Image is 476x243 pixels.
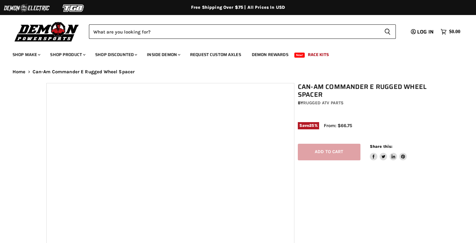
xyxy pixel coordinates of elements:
[449,29,460,35] span: $0.00
[298,122,319,129] span: Save %
[303,100,344,106] a: Rugged ATV Parts
[298,100,433,106] div: by
[8,48,44,61] a: Shop Make
[379,24,396,39] button: Search
[437,27,463,36] a: $0.00
[298,83,433,99] h1: Can-Am Commander E Rugged Wheel Spacer
[89,24,396,39] form: Product
[3,2,50,14] img: Demon Electric Logo 2
[8,46,459,61] ul: Main menu
[50,2,97,14] img: TGB Logo 2
[370,144,407,160] aside: Share this:
[45,48,89,61] a: Shop Product
[13,69,26,75] a: Home
[370,144,392,149] span: Share this:
[408,29,437,35] a: Log in
[294,53,305,58] span: New!
[324,123,352,128] span: From: $66.75
[33,69,135,75] span: Can-Am Commander E Rugged Wheel Spacer
[13,20,81,43] img: Demon Powersports
[89,24,379,39] input: Search
[142,48,184,61] a: Inside Demon
[247,48,293,61] a: Demon Rewards
[309,123,314,128] span: 25
[185,48,246,61] a: Request Custom Axles
[91,48,141,61] a: Shop Discounted
[417,28,434,36] span: Log in
[303,48,334,61] a: Race Kits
